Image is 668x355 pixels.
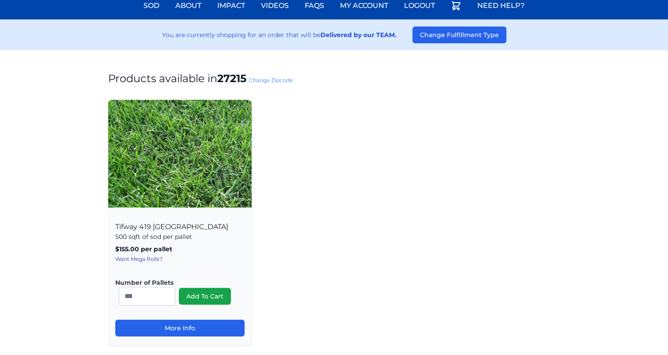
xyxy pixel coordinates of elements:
[115,320,245,336] a: More Info
[115,278,238,287] label: Number of Pallets
[115,256,162,262] a: Want Mega Rolls?
[249,77,293,83] a: Change Zipcode
[108,100,252,208] img: Tifway 419 Bermuda Product Image
[217,72,246,85] strong: 27215
[412,26,506,43] button: Change Fulfillment Type
[108,72,560,86] h1: Products available in
[179,288,231,305] button: Add To Cart
[115,232,245,241] p: 500 sqft of sod per pallet
[321,31,396,39] strong: Delivered by our TEAM.
[115,245,245,253] p: $155.00 per pallet
[108,213,252,345] div: Tifway 419 [GEOGRAPHIC_DATA]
